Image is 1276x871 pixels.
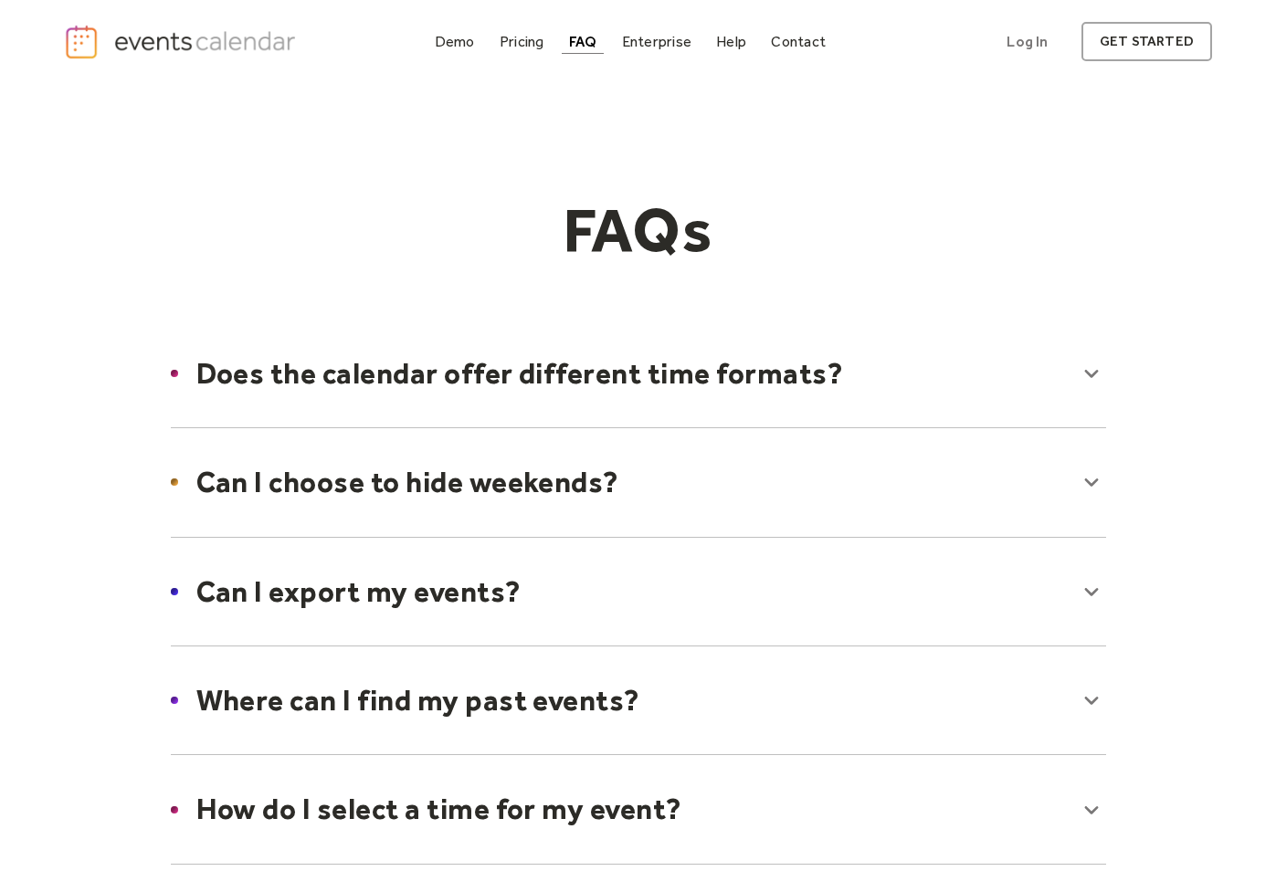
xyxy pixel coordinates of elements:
h1: FAQs [288,193,989,268]
div: Help [716,37,746,47]
div: Enterprise [622,37,691,47]
a: Pricing [492,29,552,54]
div: Pricing [500,37,544,47]
a: get started [1081,22,1212,61]
a: FAQ [562,29,605,54]
a: Enterprise [615,29,699,54]
a: Help [709,29,754,54]
div: Contact [771,37,826,47]
a: Contact [764,29,833,54]
a: Demo [427,29,482,54]
a: Log In [988,22,1066,61]
div: FAQ [569,37,597,47]
a: home [64,24,301,60]
div: Demo [435,37,475,47]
